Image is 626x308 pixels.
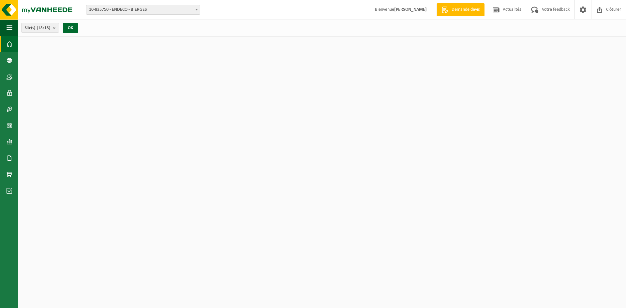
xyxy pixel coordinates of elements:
strong: [PERSON_NAME] [394,7,427,12]
button: OK [63,23,78,33]
button: Site(s)(18/18) [21,23,59,33]
span: Site(s) [25,23,50,33]
span: 10-835750 - ENDECO - BIERGES [86,5,200,15]
a: Demande devis [437,3,484,16]
span: 10-835750 - ENDECO - BIERGES [86,5,200,14]
span: Demande devis [450,7,481,13]
count: (18/18) [37,26,50,30]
